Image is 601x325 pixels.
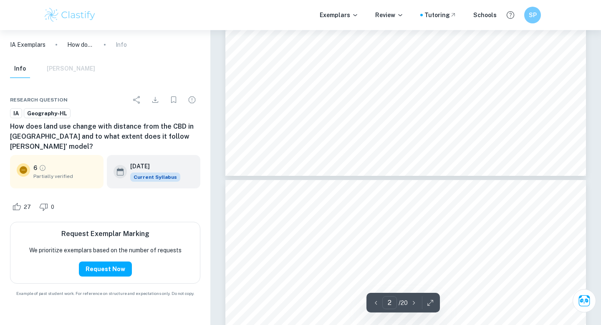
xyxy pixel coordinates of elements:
[10,96,68,104] span: Research question
[10,122,200,152] h6: How does land use change with distance from the CBD in [GEOGRAPHIC_DATA] and to what extent does ...
[33,163,37,173] p: 6
[375,10,404,20] p: Review
[29,246,182,255] p: We prioritize exemplars based on the number of requests
[130,162,174,171] h6: [DATE]
[129,91,145,108] div: Share
[43,7,96,23] img: Clastify logo
[524,7,541,23] button: SP
[24,108,71,119] a: Geography-HL
[24,109,70,118] span: Geography-HL
[19,203,35,211] span: 27
[10,290,200,297] span: Example of past student work. For reference on structure and expectations only. Do not copy.
[130,173,180,182] span: Current Syllabus
[37,200,59,213] div: Dislike
[503,8,518,22] button: Help and Feedback
[39,164,46,172] a: Grade partially verified
[184,91,200,108] div: Report issue
[473,10,497,20] a: Schools
[79,262,132,277] button: Request Now
[573,289,596,312] button: Ask Clai
[10,40,45,49] a: IA Exemplars
[320,10,359,20] p: Exemplars
[130,173,180,182] div: This exemplar is based on the current syllabus. Feel free to refer to it for inspiration/ideas wh...
[61,229,149,239] h6: Request Exemplar Marking
[10,200,35,213] div: Like
[424,10,457,20] a: Tutoring
[10,109,22,118] span: IA
[528,10,538,20] h6: SP
[10,108,22,119] a: IA
[46,203,59,211] span: 0
[165,91,182,108] div: Bookmark
[33,173,97,180] span: Partially verified
[147,91,164,108] div: Download
[10,60,30,78] button: Info
[67,40,94,49] p: How does land use change with distance from the CBD in [GEOGRAPHIC_DATA] and to what extent does ...
[116,40,127,49] p: Info
[399,298,408,307] p: / 20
